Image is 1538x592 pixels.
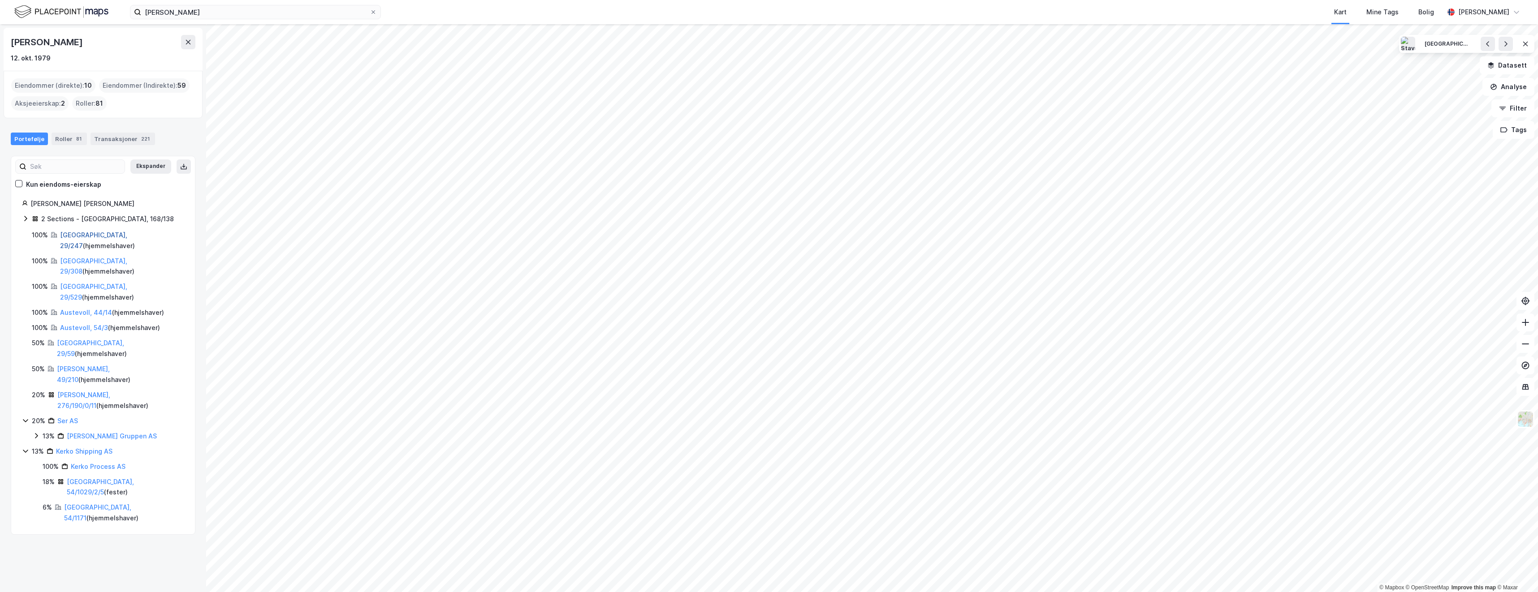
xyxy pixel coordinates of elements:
[11,35,84,49] div: [PERSON_NAME]
[43,502,52,513] div: 6%
[43,461,59,472] div: 100%
[57,417,78,425] a: Ser AS
[26,160,125,173] input: Søk
[130,159,171,174] button: Ekspander
[1419,37,1475,51] button: [GEOGRAPHIC_DATA]
[26,179,101,190] div: Kun eiendoms-eierskap
[61,98,65,109] span: 2
[32,390,45,400] div: 20%
[1452,584,1496,591] a: Improve this map
[56,447,112,455] a: Kerko Shipping AS
[32,256,48,266] div: 100%
[32,446,44,457] div: 13%
[64,503,131,522] a: [GEOGRAPHIC_DATA], 54/1171
[1401,37,1415,51] img: Stavanger sentrum
[67,478,134,496] a: [GEOGRAPHIC_DATA], 54/1029/2/5
[11,133,48,145] div: Portefølje
[99,78,190,93] div: Eiendommer (Indirekte) :
[41,214,174,224] div: 2 Sections - [GEOGRAPHIC_DATA], 168/138
[43,476,55,487] div: 18%
[52,133,87,145] div: Roller
[141,5,370,19] input: Søk på adresse, matrikkel, gårdeiere, leietakere eller personer
[1425,40,1469,48] div: [GEOGRAPHIC_DATA]
[32,322,48,333] div: 100%
[1493,121,1534,139] button: Tags
[57,339,124,357] a: [GEOGRAPHIC_DATA], 29/59
[60,257,127,275] a: [GEOGRAPHIC_DATA], 29/308
[30,198,184,209] div: [PERSON_NAME] [PERSON_NAME]
[60,281,184,303] div: ( hjemmelshaver )
[139,134,151,143] div: 221
[74,134,83,143] div: 81
[60,322,160,333] div: ( hjemmelshaver )
[32,364,45,374] div: 50%
[57,365,110,383] a: [PERSON_NAME], 49/210
[32,416,45,426] div: 20%
[67,432,157,440] a: [PERSON_NAME] Gruppen AS
[60,307,164,318] div: ( hjemmelshaver )
[60,231,127,249] a: [GEOGRAPHIC_DATA], 29/247
[57,338,184,359] div: ( hjemmelshaver )
[64,502,184,523] div: ( hjemmelshaver )
[57,390,184,411] div: ( hjemmelshaver )
[60,230,184,251] div: ( hjemmelshaver )
[71,463,125,470] a: Kerko Process AS
[60,324,108,331] a: Austevoll, 54/3
[60,283,127,301] a: [GEOGRAPHIC_DATA], 29/529
[60,309,112,316] a: Austevoll, 44/14
[1406,584,1449,591] a: OpenStreetMap
[60,256,184,277] div: ( hjemmelshaver )
[11,96,69,111] div: Aksjeeierskap :
[32,307,48,318] div: 100%
[1482,78,1534,96] button: Analyse
[91,133,155,145] div: Transaksjoner
[177,80,186,91] span: 59
[1517,411,1534,428] img: Z
[1493,549,1538,592] iframe: Chat Widget
[72,96,107,111] div: Roller :
[32,281,48,292] div: 100%
[32,230,48,240] div: 100%
[43,431,55,442] div: 13%
[1491,99,1534,117] button: Filter
[14,4,108,20] img: logo.f888ab2527a4732fd821a326f86c7f29.svg
[84,80,92,91] span: 10
[1366,7,1399,17] div: Mine Tags
[1458,7,1509,17] div: [PERSON_NAME]
[95,98,103,109] span: 81
[1379,584,1404,591] a: Mapbox
[1334,7,1347,17] div: Kart
[67,476,184,498] div: ( fester )
[1418,7,1434,17] div: Bolig
[11,78,95,93] div: Eiendommer (direkte) :
[1493,549,1538,592] div: Kontrollprogram for chat
[32,338,45,348] div: 50%
[1480,56,1534,74] button: Datasett
[57,391,110,409] a: [PERSON_NAME], 276/190/0/11
[57,364,184,385] div: ( hjemmelshaver )
[11,53,51,64] div: 12. okt. 1979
